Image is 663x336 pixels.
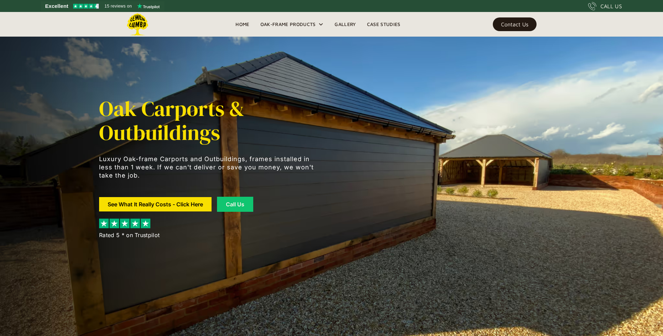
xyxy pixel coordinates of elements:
div: Contact Us [501,22,528,27]
a: See What It Really Costs - Click Here [99,197,212,211]
a: See Lemon Lumba reviews on Trustpilot [41,1,164,11]
div: Oak-Frame Products [255,12,329,37]
a: Contact Us [493,17,537,31]
span: Excellent [45,2,68,10]
div: Rated 5 * on Trustpilot [99,231,160,239]
img: Trustpilot 4.5 stars [73,4,99,9]
h1: Oak Carports & Outbuildings [99,97,318,145]
div: CALL US [600,2,622,10]
a: Gallery [329,19,361,29]
a: Case Studies [362,19,406,29]
div: Call Us [226,202,245,207]
a: CALL US [588,2,622,10]
a: Call Us [217,197,253,212]
a: Home [230,19,255,29]
p: Luxury Oak-frame Carports and Outbuildings, frames installed in less than 1 week. If we can't del... [99,155,318,180]
div: Oak-Frame Products [260,20,316,28]
span: 15 reviews on [105,2,132,10]
img: Trustpilot logo [137,3,160,9]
